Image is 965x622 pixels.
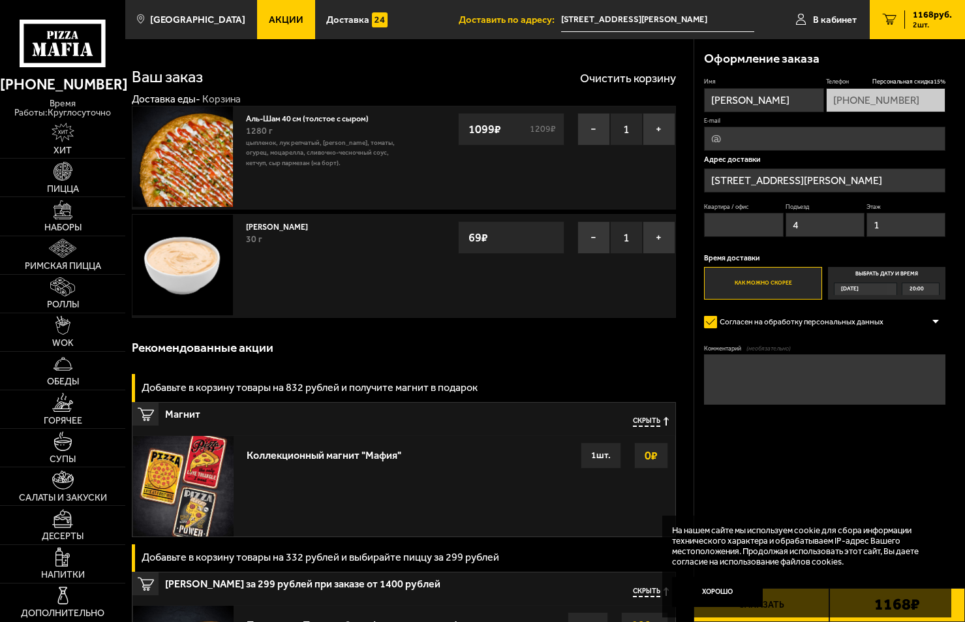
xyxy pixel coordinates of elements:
span: Пицца [47,185,79,194]
span: Наборы [44,223,82,232]
p: Адрес доставки [704,156,945,164]
span: 1280 г [246,125,273,136]
span: улица Лёни Голикова, 7 [561,8,754,32]
span: Салаты и закуски [19,493,107,503]
a: Аль-Шам 40 см (толстое с сыром) [246,110,378,123]
label: Телефон [826,78,945,86]
input: +7 ( [826,88,945,112]
span: Доставить по адресу: [459,15,561,25]
button: Хорошо [672,577,763,607]
input: @ [704,127,945,151]
span: Магнит [165,403,491,420]
label: Как можно скорее [704,267,821,299]
span: (необязательно) [746,345,791,353]
button: Скрыть [633,417,669,427]
span: 1 [610,221,643,254]
label: Квартира / офис [704,203,784,211]
span: Супы [50,455,76,464]
span: Десерты [42,532,84,541]
input: Имя [704,88,823,112]
span: Персональная скидка 15 % [872,78,945,86]
div: Коллекционный магнит "Мафия" [247,443,401,461]
span: В кабинет [813,15,857,25]
button: + [643,113,675,146]
span: Обеды [47,377,79,386]
a: Доставка еды- [132,93,200,105]
span: 30 г [246,234,262,245]
strong: 69 ₽ [465,225,491,250]
label: Комментарий [704,345,945,353]
span: Напитки [41,570,85,580]
span: WOK [52,339,74,348]
button: Скрыть [633,587,669,597]
span: [DATE] [841,283,859,295]
label: Выбрать дату и время [828,267,945,299]
span: Роллы [47,300,79,309]
a: [PERSON_NAME] [246,219,318,232]
div: 1 шт. [581,443,621,469]
h3: Добавьте в корзину товары на 332 рублей и выбирайте пиццу за 299 рублей [142,552,499,563]
button: + [643,221,675,254]
button: Очистить корзину [580,72,676,84]
div: Корзина [202,93,241,106]
p: Время доставки [704,255,945,262]
p: На нашем сайте мы используем cookie для сбора информации технического характера и обрабатываем IP... [672,525,934,567]
span: Доставка [326,15,369,25]
label: Имя [704,78,823,86]
span: 2 шт. [913,21,952,29]
label: Согласен на обработку персональных данных [704,312,893,332]
span: Акции [269,15,303,25]
span: [PERSON_NAME] за 299 рублей при заказе от 1400 рублей [165,572,491,589]
s: 1209 ₽ [528,125,557,134]
span: Дополнительно [21,609,104,618]
img: 15daf4d41897b9f0e9f617042186c801.svg [372,12,387,27]
strong: 1099 ₽ [465,117,504,142]
label: E-mail [704,117,945,125]
h3: Рекомендованные акции [132,341,273,354]
h1: Ваш заказ [132,69,203,86]
button: − [577,221,610,254]
span: Горячее [44,416,82,426]
h3: Оформление заказа [704,52,819,65]
span: Римская пицца [25,262,101,271]
span: Хит [54,146,72,155]
a: Коллекционный магнит "Мафия"0₽1шт. [132,435,675,536]
label: Подъезд [786,203,865,211]
span: Скрыть [633,587,660,597]
span: 1 [610,113,643,146]
strong: 0 ₽ [641,443,661,468]
span: 20:00 [910,283,924,295]
label: Этаж [866,203,946,211]
h3: Добавьте в корзину товары на 832 рублей и получите магнит в подарок [142,382,478,393]
p: цыпленок, лук репчатый, [PERSON_NAME], томаты, огурец, моцарелла, сливочно-чесночный соус, кетчуп... [246,138,397,168]
span: [GEOGRAPHIC_DATA] [150,15,245,25]
span: 1168 руб. [913,10,952,20]
span: Скрыть [633,417,660,427]
input: Ваш адрес доставки [561,8,754,32]
button: − [577,113,610,146]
